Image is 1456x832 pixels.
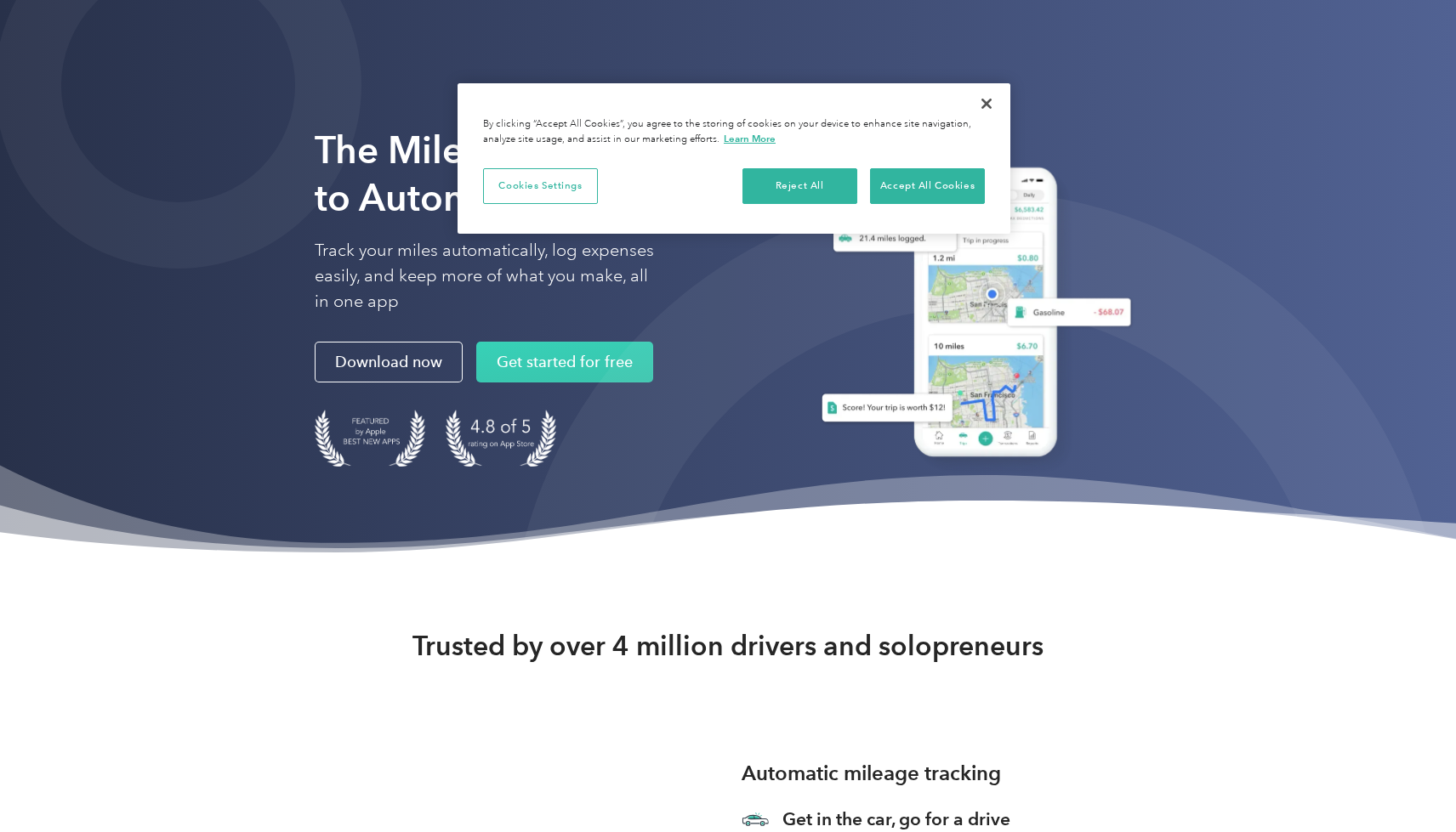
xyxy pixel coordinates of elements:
[782,807,1141,831] h3: Get in the car, go for a drive
[315,127,765,220] strong: The Mileage Tracking App to Automate Your Logs
[483,117,985,147] div: By clicking “Accept All Cookies”, you agree to the storing of cookies on your device to enhance s...
[446,410,556,467] img: 4.9 out of 5 stars on the app store
[315,342,463,382] a: Download now
[742,168,857,204] button: Reject All
[724,133,776,144] a: More information about your privacy, opens in a new tab
[458,83,1010,234] div: Privacy
[412,629,1044,663] strong: Trusted by over 4 million drivers and solopreneurs
[476,342,653,382] a: Get started for free
[315,410,425,467] img: Badge for Featured by Apple Best New Apps
[315,238,655,314] p: Track your miles automatically, log expenses easily, and keep more of what you make, all in one app
[870,168,985,204] button: Accept All Cookies
[742,758,1001,789] h3: Automatic mileage tracking
[968,85,1005,122] button: Close
[483,168,598,204] button: Cookies Settings
[458,83,1010,234] div: Cookie banner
